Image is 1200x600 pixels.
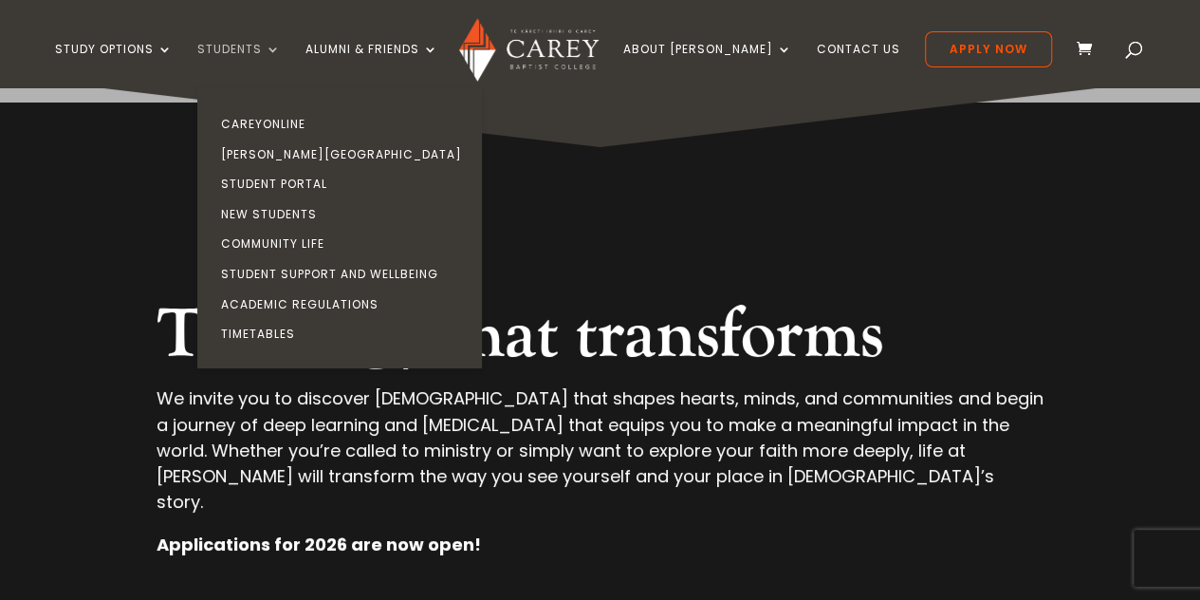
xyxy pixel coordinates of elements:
a: Study Options [55,43,173,87]
a: Student Portal [202,169,487,199]
a: Student Support and Wellbeing [202,259,487,290]
a: Apply Now [925,31,1052,67]
a: Contact Us [817,43,900,87]
a: Alumni & Friends [305,43,438,87]
a: Timetables [202,319,487,349]
a: [PERSON_NAME][GEOGRAPHIC_DATA] [202,140,487,170]
a: CareyOnline [202,109,487,140]
a: Community Life [202,229,487,259]
a: About [PERSON_NAME] [623,43,792,87]
a: Academic Regulations [202,290,487,320]
a: New Students [202,199,487,230]
p: We invite you to discover [DEMOGRAPHIC_DATA] that shapes hearts, minds, and communities and begin... [157,385,1043,532]
strong: Applications for 2026 are now open! [157,533,481,556]
a: Students [197,43,281,87]
img: Carey Baptist College [459,18,599,82]
h2: Theology that transforms [157,294,1043,385]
